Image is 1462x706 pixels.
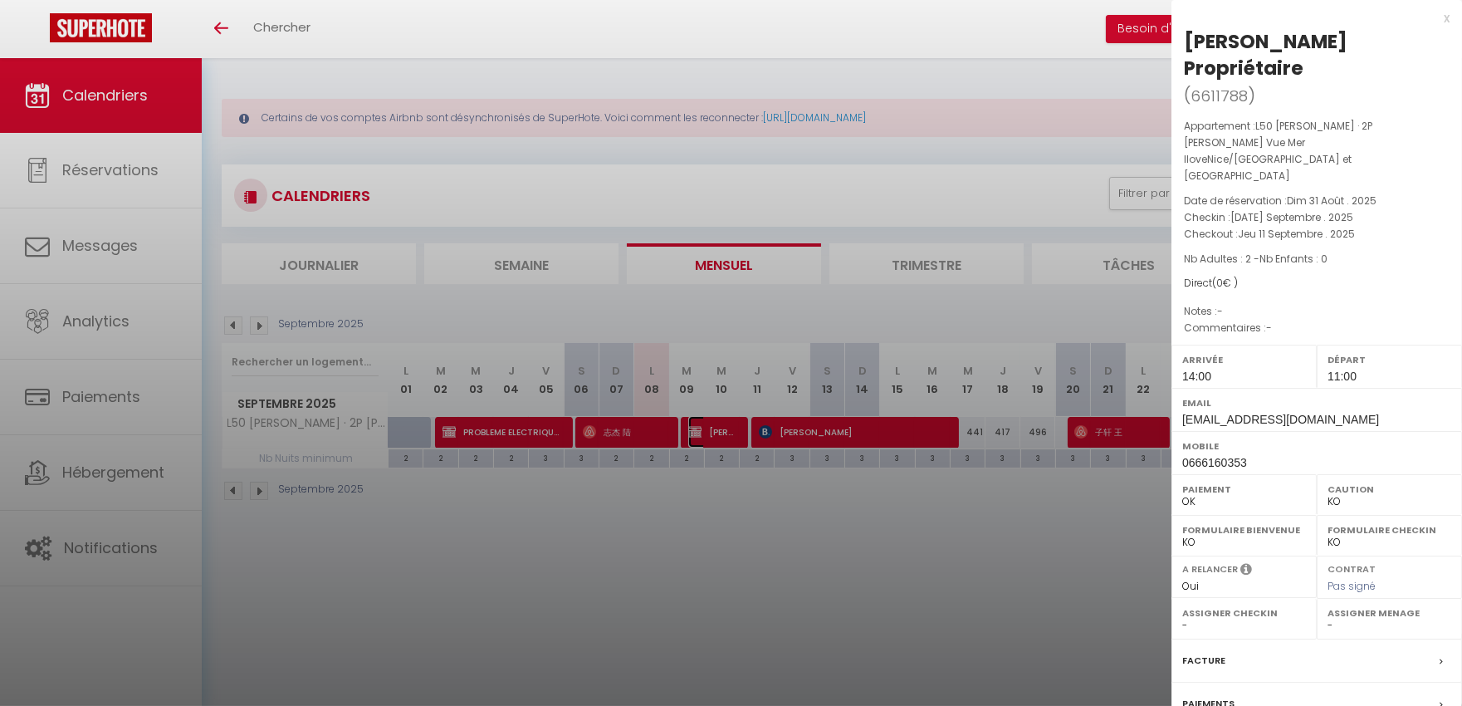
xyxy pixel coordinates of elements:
span: [DATE] Septembre . 2025 [1230,210,1353,224]
span: Pas signé [1328,579,1376,593]
span: Jeu 11 Septembre . 2025 [1238,227,1355,241]
p: Commentaires : [1184,320,1450,336]
span: L50 [PERSON_NAME] · 2P [PERSON_NAME] Vue Mer IloveNice/[GEOGRAPHIC_DATA] et [GEOGRAPHIC_DATA] [1184,119,1372,183]
span: 0666160353 [1182,456,1247,469]
div: [PERSON_NAME] Propriétaire [1184,28,1450,81]
p: Checkout : [1184,226,1450,243]
div: x [1171,8,1450,28]
span: - [1266,321,1272,335]
span: ( ) [1184,84,1255,107]
label: Email [1182,395,1451,411]
label: Formulaire Bienvenue [1182,522,1306,538]
span: - [1217,304,1223,318]
span: Nb Adultes : 2 - [1184,252,1328,266]
span: 6611788 [1191,86,1248,106]
label: Départ [1328,351,1451,368]
button: Ouvrir le widget de chat LiveChat [13,7,63,56]
label: Facture [1182,652,1225,669]
label: Mobile [1182,438,1451,454]
label: Assigner Checkin [1182,605,1306,621]
div: Direct [1184,276,1450,292]
label: Contrat [1328,562,1376,573]
span: 0 [1216,276,1223,290]
span: Dim 31 Août . 2025 [1287,194,1376,208]
label: Assigner Menage [1328,605,1451,621]
i: Sélectionner OUI si vous souhaiter envoyer les séquences de messages post-checkout [1240,562,1252,581]
label: Caution [1328,481,1451,498]
span: Nb Enfants : 0 [1259,252,1328,266]
p: Checkin : [1184,209,1450,226]
p: Notes : [1184,303,1450,320]
label: Formulaire Checkin [1328,522,1451,538]
label: Arrivée [1182,351,1306,368]
label: Paiement [1182,481,1306,498]
span: ( € ) [1212,276,1238,290]
p: Appartement : [1184,118,1450,184]
p: Date de réservation : [1184,193,1450,209]
span: [EMAIL_ADDRESS][DOMAIN_NAME] [1182,413,1379,426]
label: A relancer [1182,562,1238,576]
span: 14:00 [1182,370,1211,383]
span: 11:00 [1328,370,1357,383]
